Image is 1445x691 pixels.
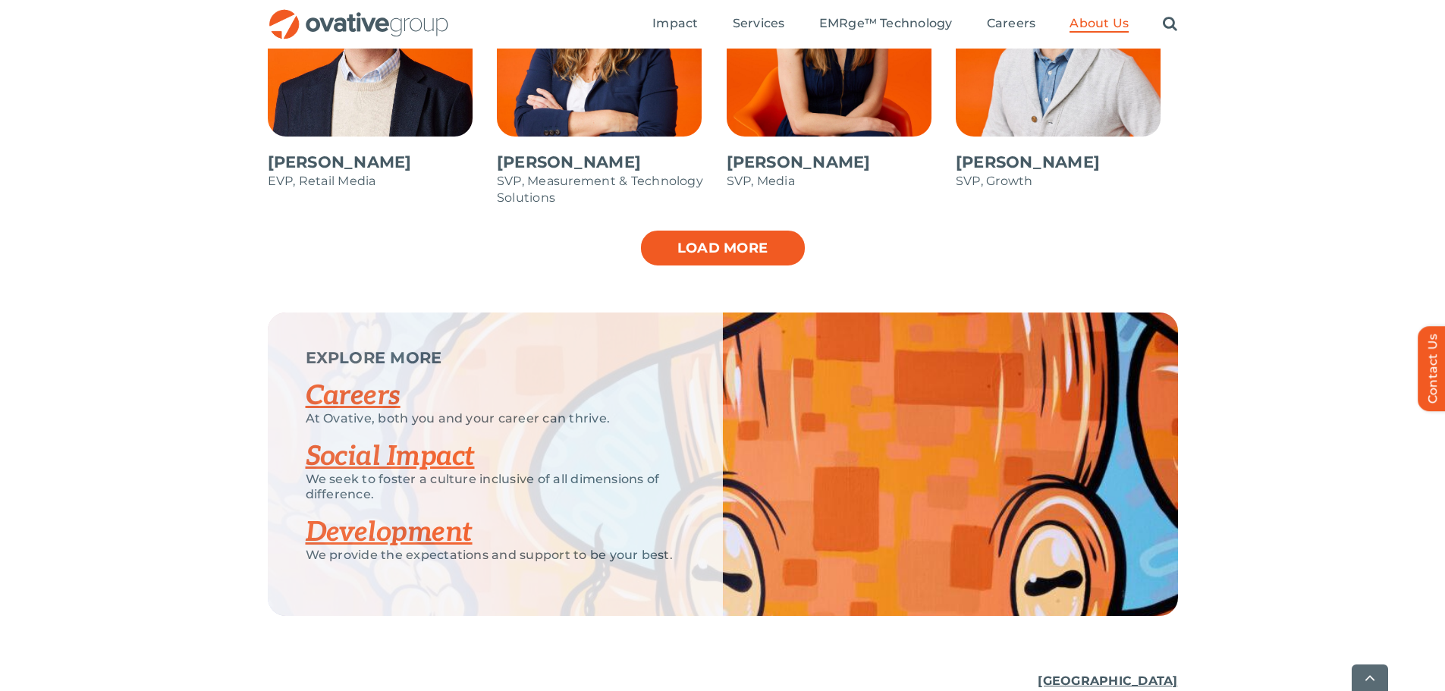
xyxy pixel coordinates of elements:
[987,16,1036,31] span: Careers
[1070,16,1129,31] span: About Us
[306,548,685,563] p: We provide the expectations and support to be your best.
[306,472,685,502] p: We seek to foster a culture inclusive of all dimensions of difference.
[306,350,685,366] p: EXPLORE MORE
[652,16,698,31] span: Impact
[306,379,401,413] a: Careers
[733,16,785,31] span: Services
[733,16,785,33] a: Services
[268,8,450,22] a: OG_Full_horizontal_RGB
[819,16,953,31] span: EMRge™ Technology
[1163,16,1177,33] a: Search
[652,16,698,33] a: Impact
[306,516,473,549] a: Development
[987,16,1036,33] a: Careers
[819,16,953,33] a: EMRge™ Technology
[639,229,806,267] a: Load more
[306,411,685,426] p: At Ovative, both you and your career can thrive.
[1070,16,1129,33] a: About Us
[1038,674,1177,688] u: [GEOGRAPHIC_DATA]
[306,440,475,473] a: Social Impact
